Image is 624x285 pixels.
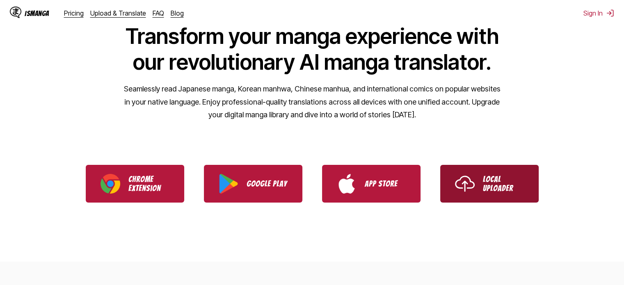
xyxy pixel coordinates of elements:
a: IsManga LogoIsManga [10,7,64,20]
p: App Store [365,179,406,188]
p: Chrome Extension [128,175,169,193]
img: Upload icon [455,174,475,194]
p: Google Play [247,179,288,188]
p: Local Uploader [483,175,524,193]
img: Chrome logo [101,174,120,194]
p: Seamlessly read Japanese manga, Korean manhwa, Chinese manhua, and international comics on popula... [123,82,501,121]
img: Sign out [606,9,614,17]
a: Use IsManga Local Uploader [440,165,539,203]
a: Blog [171,9,184,17]
img: Google Play logo [219,174,238,194]
div: IsManga [25,9,49,17]
a: Upload & Translate [90,9,146,17]
img: App Store logo [337,174,357,194]
a: Download IsManga from Google Play [204,165,302,203]
button: Sign In [583,9,614,17]
a: Pricing [64,9,84,17]
a: FAQ [153,9,164,17]
a: Download IsManga Chrome Extension [86,165,184,203]
img: IsManga Logo [10,7,21,18]
h1: Transform your manga experience with our revolutionary AI manga translator. [123,23,501,75]
a: Download IsManga from App Store [322,165,421,203]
